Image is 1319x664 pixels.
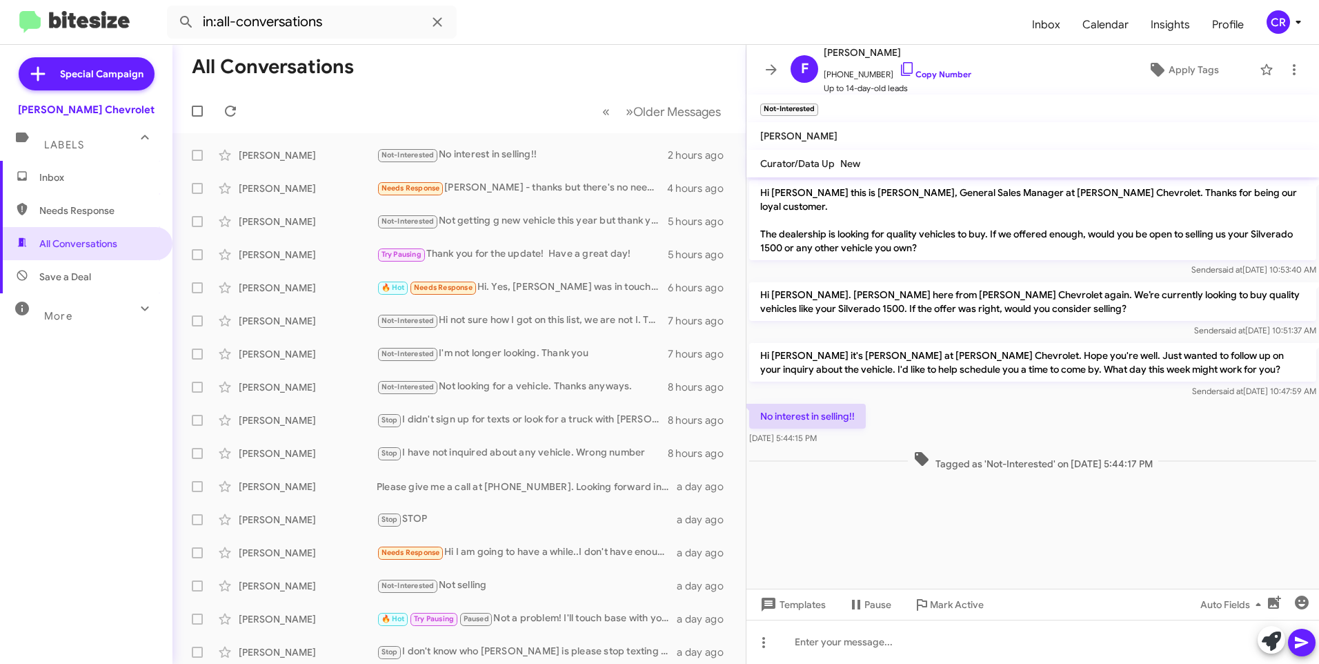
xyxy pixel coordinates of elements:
[668,215,735,228] div: 5 hours ago
[377,379,668,395] div: Not looking for a vehicle. Thanks anyways.
[864,592,891,617] span: Pause
[239,579,377,593] div: [PERSON_NAME]
[381,184,440,193] span: Needs Response
[19,57,155,90] a: Special Campaign
[602,103,610,120] span: «
[239,148,377,162] div: [PERSON_NAME]
[749,343,1316,382] p: Hi [PERSON_NAME] it's [PERSON_NAME] at [PERSON_NAME] Chevrolet. Hope you're well. Just wanted to ...
[239,513,377,527] div: [PERSON_NAME]
[1140,5,1201,45] a: Insights
[668,380,735,394] div: 8 hours ago
[1191,264,1316,275] span: Sender [DATE] 10:53:40 AM
[381,614,405,623] span: 🔥 Hot
[381,349,435,358] span: Not-Interested
[381,416,398,424] span: Stop
[749,433,817,443] span: [DATE] 5:44:15 PM
[377,445,668,461] div: I have not inquired about any vehicle. Wrong number
[381,316,435,325] span: Not-Interested
[381,217,435,226] span: Not-Interested
[239,248,377,262] div: [PERSON_NAME]
[760,157,835,170] span: Curator/Data Up
[377,346,668,362] div: I'm not longer looking. Thank you
[381,382,435,391] span: Not-Interested
[668,413,735,427] div: 8 hours ago
[1201,5,1255,45] span: Profile
[749,282,1316,321] p: Hi [PERSON_NAME]. [PERSON_NAME] here from [PERSON_NAME] Chevrolet again. We’re currently looking ...
[377,480,677,494] div: Please give me a call at [PHONE_NUMBER]. Looking forward in hearing from you.
[239,215,377,228] div: [PERSON_NAME]
[677,645,735,659] div: a day ago
[749,180,1316,260] p: Hi [PERSON_NAME] this is [PERSON_NAME], General Sales Manager at [PERSON_NAME] Chevrolet. Thanks ...
[377,313,668,329] div: Hi not sure how I got on this list, we are not I. The market for a new vehicle
[1194,325,1316,335] span: Sender [DATE] 10:51:37 AM
[239,413,377,427] div: [PERSON_NAME]
[1071,5,1140,45] a: Calendar
[760,130,837,142] span: [PERSON_NAME]
[192,56,354,78] h1: All Conversations
[749,404,866,429] p: No interest in selling!!
[377,412,668,428] div: I didn't sign up for texts or look for a truck with [PERSON_NAME] since [DATE] stop texting me th...
[1192,386,1316,396] span: Sender [DATE] 10:47:59 AM
[381,449,398,458] span: Stop
[377,511,677,527] div: STOP
[1219,386,1243,396] span: said at
[626,103,633,120] span: »
[239,480,377,494] div: [PERSON_NAME]
[1267,10,1290,34] div: CR
[239,182,377,195] div: [PERSON_NAME]
[239,314,377,328] div: [PERSON_NAME]
[677,513,735,527] div: a day ago
[239,645,377,659] div: [PERSON_NAME]
[381,250,422,259] span: Try Pausing
[39,270,91,284] span: Save a Deal
[377,545,677,560] div: Hi I am going to have a while..I don't have enough equity in my Nissan Rogue..I have only had it ...
[377,147,668,163] div: No interest in selling!!
[381,548,440,557] span: Needs Response
[1189,592,1278,617] button: Auto Fields
[44,139,84,151] span: Labels
[594,97,618,126] button: Previous
[377,213,668,229] div: Not getting g new vehicle this year but thank you
[167,6,457,39] input: Search
[746,592,837,617] button: Templates
[1221,325,1245,335] span: said at
[381,515,398,524] span: Stop
[1200,592,1267,617] span: Auto Fields
[902,592,995,617] button: Mark Active
[899,69,971,79] a: Copy Number
[667,182,735,195] div: 4 hours ago
[1113,57,1253,82] button: Apply Tags
[824,61,971,81] span: [PHONE_NUMBER]
[377,180,667,196] div: [PERSON_NAME] - thanks but there's no need to text me like this.
[1218,264,1242,275] span: said at
[18,103,155,117] div: [PERSON_NAME] Chevrolet
[837,592,902,617] button: Pause
[668,347,735,361] div: 7 hours ago
[760,104,818,116] small: Not-Interested
[377,611,677,627] div: Not a problem! I'll touch base with you the 16th!
[39,170,157,184] span: Inbox
[239,447,377,460] div: [PERSON_NAME]
[239,546,377,560] div: [PERSON_NAME]
[414,614,454,623] span: Try Pausing
[60,67,143,81] span: Special Campaign
[1255,10,1304,34] button: CR
[381,581,435,590] span: Not-Interested
[677,612,735,626] div: a day ago
[239,380,377,394] div: [PERSON_NAME]
[633,104,721,119] span: Older Messages
[377,246,668,262] div: Thank you for the update! Have a great day!
[377,578,677,594] div: Not selling
[44,310,72,322] span: More
[677,579,735,593] div: a day ago
[414,283,473,292] span: Needs Response
[377,280,668,295] div: Hi. Yes, [PERSON_NAME] was in touch. Im still considering it. Can u plz remind me how much u for ...
[39,237,117,251] span: All Conversations
[668,248,735,262] div: 5 hours ago
[677,480,735,494] div: a day ago
[239,612,377,626] div: [PERSON_NAME]
[677,546,735,560] div: a day ago
[239,281,377,295] div: [PERSON_NAME]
